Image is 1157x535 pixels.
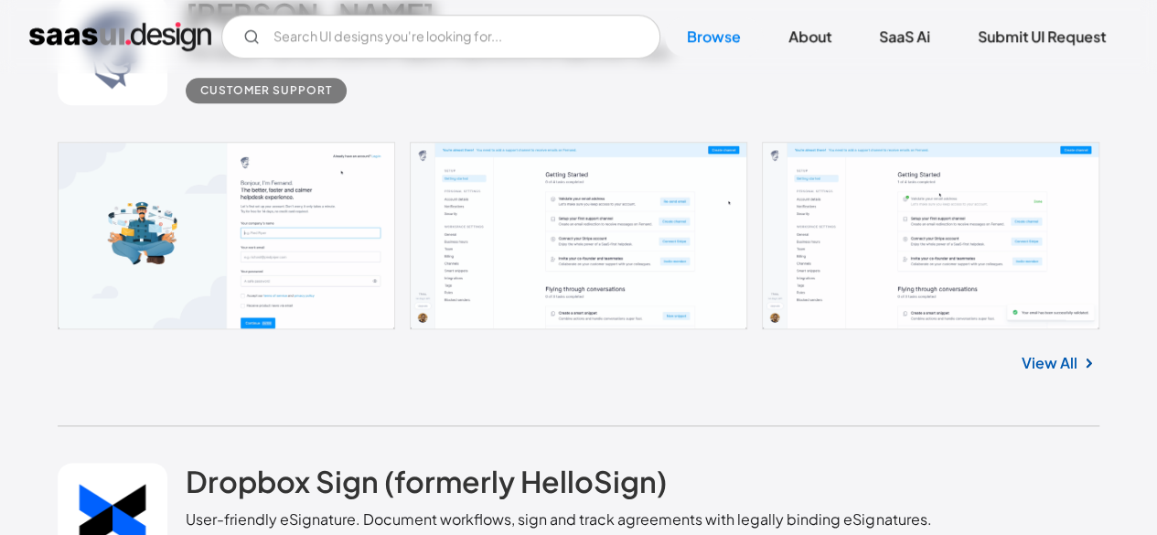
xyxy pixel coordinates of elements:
[1022,352,1077,374] a: View All
[186,463,667,508] a: Dropbox Sign (formerly HelloSign)
[186,463,667,499] h2: Dropbox Sign (formerly HelloSign)
[186,508,931,530] div: User-friendly eSignature. Document workflows, sign and track agreements with legally binding eSig...
[857,16,952,57] a: SaaS Ai
[221,15,660,59] input: Search UI designs you're looking for...
[200,80,332,102] div: Customer Support
[766,16,853,57] a: About
[221,15,660,59] form: Email Form
[665,16,763,57] a: Browse
[29,22,211,51] a: home
[956,16,1128,57] a: Submit UI Request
